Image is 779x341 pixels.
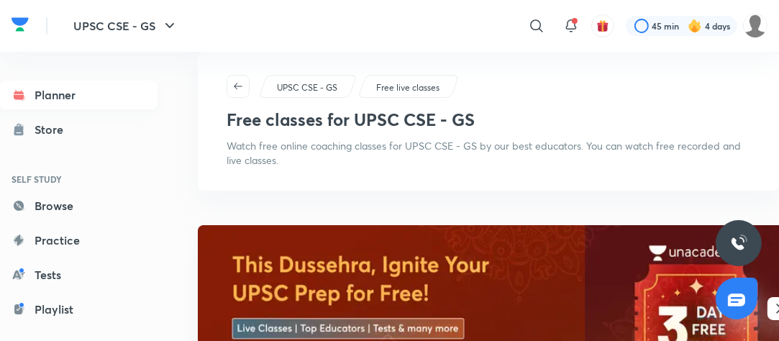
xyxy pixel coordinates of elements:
[275,81,340,94] a: UPSC CSE - GS
[12,14,29,35] img: Company Logo
[227,109,475,130] h1: Free classes for UPSC CSE - GS
[374,81,442,94] a: Free live classes
[688,19,702,33] img: streak
[227,139,750,168] p: Watch free online coaching classes for UPSC CSE - GS by our best educators. You can watch free re...
[35,121,72,138] div: Store
[730,235,747,252] img: ttu
[277,81,337,94] p: UPSC CSE - GS
[376,81,439,94] p: Free live classes
[65,12,187,40] button: UPSC CSE - GS
[596,19,609,32] img: avatar
[743,14,767,38] img: Pavithra
[12,14,29,39] a: Company Logo
[591,14,614,37] button: avatar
